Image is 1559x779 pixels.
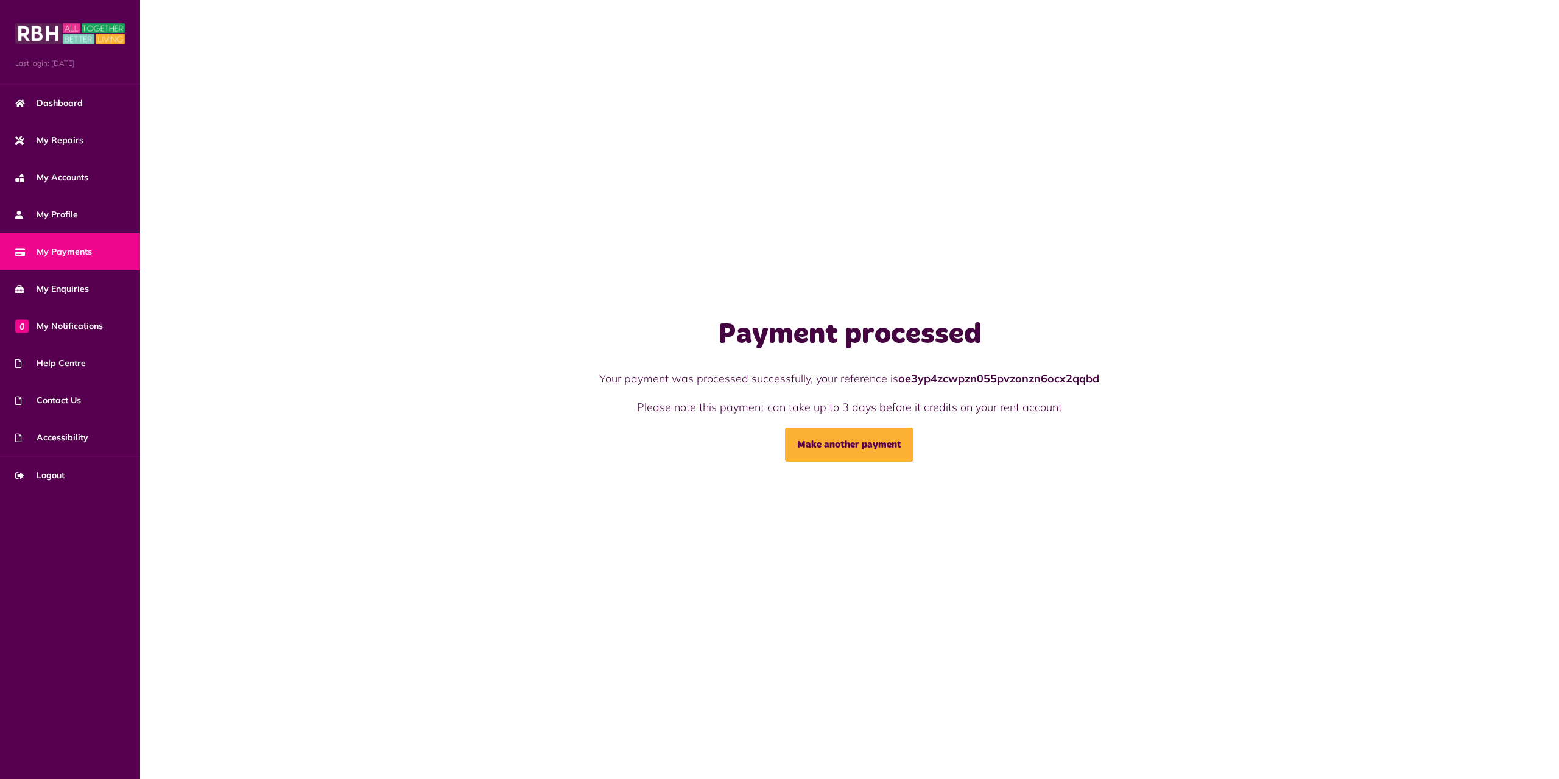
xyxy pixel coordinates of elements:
span: 0 [15,319,29,333]
span: My Profile [15,208,78,221]
span: My Payments [15,245,92,258]
span: Help Centre [15,357,86,370]
p: Please note this payment can take up to 3 days before it credits on your rent account [508,399,1191,415]
span: My Accounts [15,171,88,184]
span: My Notifications [15,320,103,333]
span: My Repairs [15,134,83,147]
span: Last login: [DATE] [15,58,125,69]
img: MyRBH [15,21,125,46]
span: Accessibility [15,431,88,444]
span: My Enquiries [15,283,89,295]
strong: oe3yp4zcwpzn055pvzonzn6ocx2qqbd [898,372,1099,386]
h1: Payment processed [508,317,1191,353]
span: Logout [15,469,65,482]
span: Contact Us [15,394,81,407]
span: Dashboard [15,97,83,110]
a: Make another payment [785,428,913,462]
p: Your payment was processed successfully, your reference is [508,370,1191,387]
